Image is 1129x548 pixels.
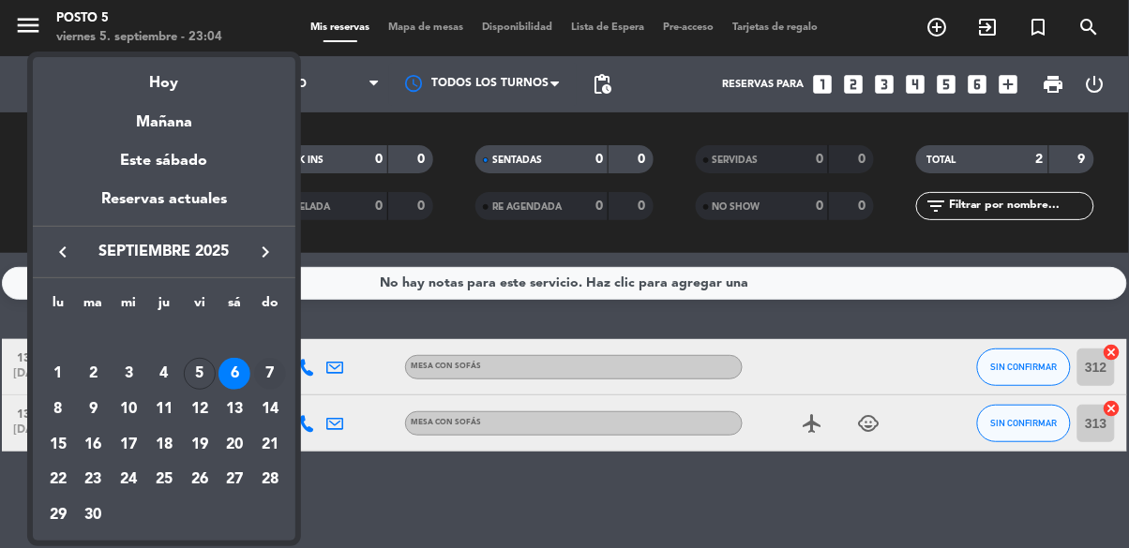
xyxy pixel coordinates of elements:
[78,429,110,461] div: 16
[218,464,250,496] div: 27
[252,392,288,427] td: 14 de septiembre de 2025
[252,357,288,392] td: 7 de septiembre de 2025
[148,429,180,461] div: 18
[146,392,182,427] td: 11 de septiembre de 2025
[76,427,112,463] td: 16 de septiembre de 2025
[218,427,253,463] td: 20 de septiembre de 2025
[80,240,248,264] span: septiembre 2025
[113,429,144,461] div: 17
[42,429,74,461] div: 15
[76,292,112,321] th: martes
[148,464,180,496] div: 25
[184,358,216,390] div: 5
[148,393,180,425] div: 11
[252,463,288,498] td: 28 de septiembre de 2025
[111,292,146,321] th: miércoles
[111,392,146,427] td: 10 de septiembre de 2025
[111,463,146,498] td: 24 de septiembre de 2025
[218,392,253,427] td: 13 de septiembre de 2025
[252,427,288,463] td: 21 de septiembre de 2025
[42,393,74,425] div: 8
[182,292,218,321] th: viernes
[254,429,286,461] div: 21
[78,499,110,531] div: 30
[40,357,76,392] td: 1 de septiembre de 2025
[146,463,182,498] td: 25 de septiembre de 2025
[146,357,182,392] td: 4 de septiembre de 2025
[252,292,288,321] th: domingo
[218,429,250,461] div: 20
[76,497,112,533] td: 30 de septiembre de 2025
[40,321,288,357] td: SEP.
[76,357,112,392] td: 2 de septiembre de 2025
[40,292,76,321] th: lunes
[184,464,216,496] div: 26
[52,241,74,263] i: keyboard_arrow_left
[218,292,253,321] th: sábado
[218,357,253,392] td: 6 de septiembre de 2025
[146,292,182,321] th: jueves
[184,393,216,425] div: 12
[33,187,295,226] div: Reservas actuales
[40,497,76,533] td: 29 de septiembre de 2025
[42,464,74,496] div: 22
[113,393,144,425] div: 10
[33,135,295,187] div: Este sábado
[40,392,76,427] td: 8 de septiembre de 2025
[113,464,144,496] div: 24
[42,358,74,390] div: 1
[76,463,112,498] td: 23 de septiembre de 2025
[254,464,286,496] div: 28
[111,427,146,463] td: 17 de septiembre de 2025
[254,393,286,425] div: 14
[146,427,182,463] td: 18 de septiembre de 2025
[254,241,277,263] i: keyboard_arrow_right
[182,463,218,498] td: 26 de septiembre de 2025
[42,499,74,531] div: 29
[148,358,180,390] div: 4
[218,358,250,390] div: 6
[113,358,144,390] div: 3
[111,357,146,392] td: 3 de septiembre de 2025
[40,463,76,498] td: 22 de septiembre de 2025
[182,427,218,463] td: 19 de septiembre de 2025
[182,357,218,392] td: 5 de septiembre de 2025
[218,463,253,498] td: 27 de septiembre de 2025
[33,57,295,96] div: Hoy
[78,464,110,496] div: 23
[184,429,216,461] div: 19
[46,240,80,264] button: keyboard_arrow_left
[254,358,286,390] div: 7
[78,358,110,390] div: 2
[78,393,110,425] div: 9
[218,393,250,425] div: 13
[182,392,218,427] td: 12 de septiembre de 2025
[76,392,112,427] td: 9 de septiembre de 2025
[33,96,295,135] div: Mañana
[248,240,282,264] button: keyboard_arrow_right
[40,427,76,463] td: 15 de septiembre de 2025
